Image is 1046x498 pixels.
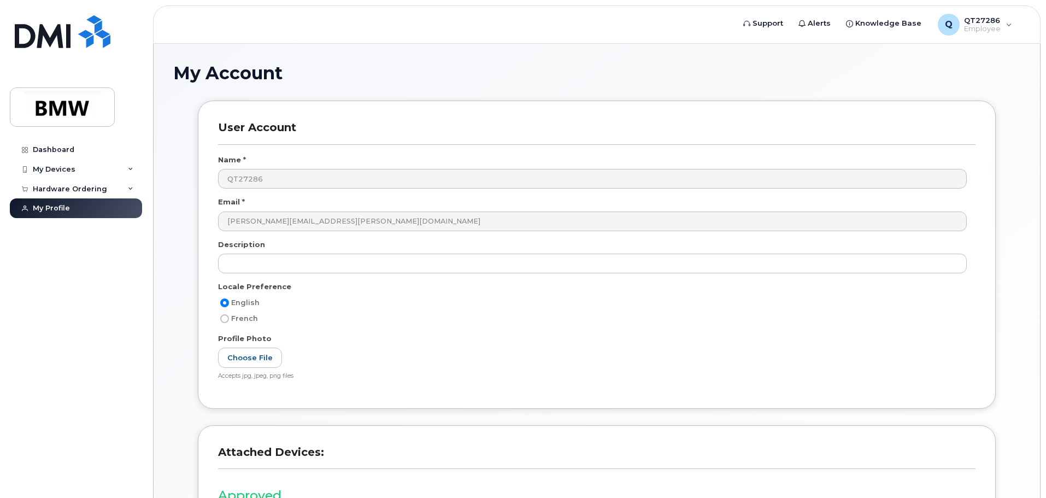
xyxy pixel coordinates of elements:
label: Email * [218,197,245,207]
span: French [231,314,258,323]
label: Locale Preference [218,282,291,292]
label: Choose File [218,348,282,368]
h1: My Account [173,63,1020,83]
input: English [220,298,229,307]
span: English [231,298,260,307]
label: Profile Photo [218,333,272,344]
label: Description [218,239,265,250]
h3: Attached Devices: [218,446,976,469]
input: French [220,314,229,323]
div: Accepts jpg, jpeg, png files [218,372,967,380]
h3: User Account [218,121,976,144]
label: Name * [218,155,246,165]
